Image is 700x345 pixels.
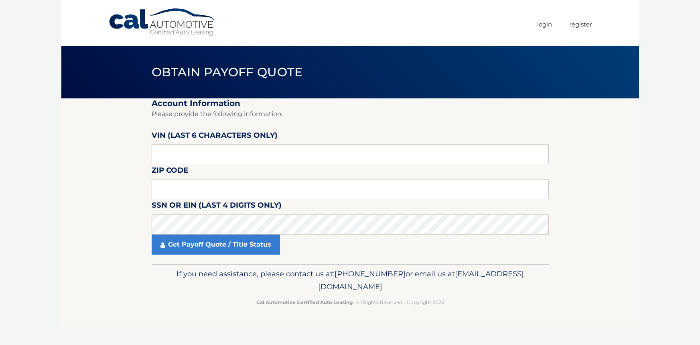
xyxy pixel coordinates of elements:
[157,267,544,293] p: If you need assistance, please contact us at: or email us at
[152,129,278,144] label: VIN (last 6 characters only)
[108,8,217,37] a: Cal Automotive
[152,235,280,255] a: Get Payoff Quote / Title Status
[256,299,353,305] strong: Cal Automotive Certified Auto Leasing
[152,164,188,179] label: Zip Code
[152,65,303,80] span: Obtain Payoff Quote
[152,98,549,108] h2: Account Information
[152,199,282,214] label: SSN or EIN (last 4 digits only)
[152,108,549,120] p: Please provide the following information.
[335,269,406,278] span: [PHONE_NUMBER]
[569,18,592,31] a: Register
[537,18,552,31] a: Login
[157,298,544,306] p: - All Rights Reserved - Copyright 2025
